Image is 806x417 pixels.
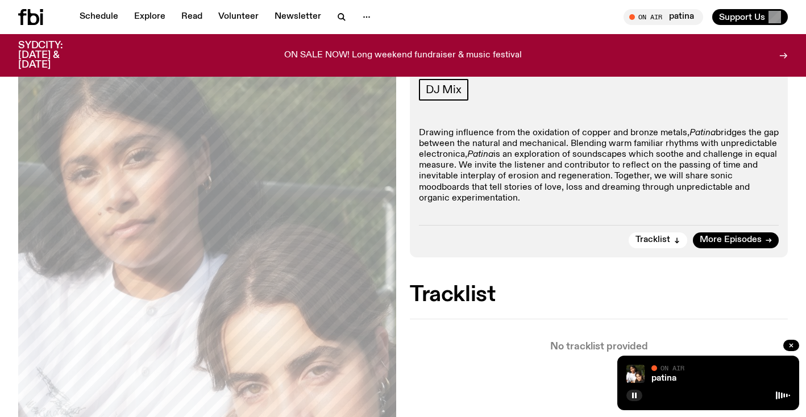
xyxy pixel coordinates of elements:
[410,342,788,352] p: No tracklist provided
[651,374,676,383] a: patina
[624,9,703,25] button: On Airpatina
[419,79,468,101] a: DJ Mix
[419,128,779,204] p: Drawing influence from the oxidation of copper and bronze metals, bridges the gap between the nat...
[268,9,328,25] a: Newsletter
[18,41,91,70] h3: SYDCITY: [DATE] & [DATE]
[629,232,687,248] button: Tracklist
[693,232,779,248] a: More Episodes
[211,9,265,25] a: Volunteer
[689,128,716,137] em: Patina
[700,236,762,244] span: More Episodes
[284,51,522,61] p: ON SALE NOW! Long weekend fundraiser & music festival
[712,9,788,25] button: Support Us
[175,9,209,25] a: Read
[467,150,493,159] em: Patina
[426,84,462,96] span: DJ Mix
[719,12,765,22] span: Support Us
[410,285,788,305] h2: Tracklist
[635,236,670,244] span: Tracklist
[660,364,684,372] span: On Air
[127,9,172,25] a: Explore
[73,9,125,25] a: Schedule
